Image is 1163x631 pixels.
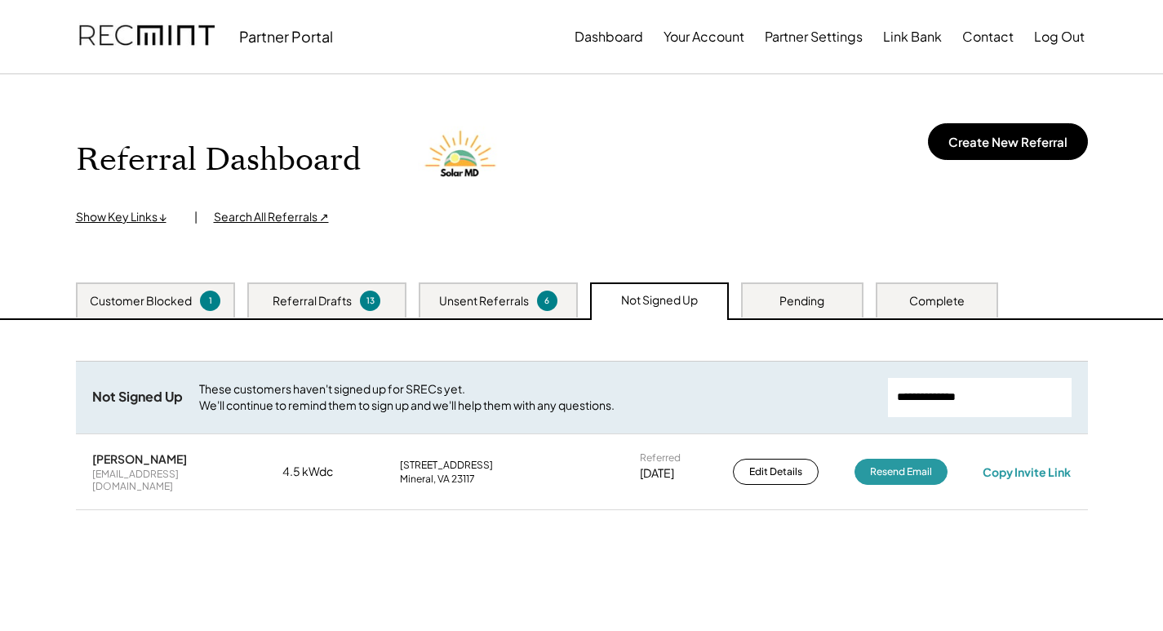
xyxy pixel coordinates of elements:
div: Search All Referrals ↗ [214,209,329,225]
div: Unsent Referrals [439,293,529,309]
div: Referral Drafts [273,293,352,309]
div: Customer Blocked [90,293,192,309]
h1: Referral Dashboard [76,141,361,180]
div: 6 [539,295,555,307]
div: [PERSON_NAME] [92,451,187,466]
button: Resend Email [854,459,948,485]
img: Solar%20MD%20LOgo.png [418,115,508,205]
button: Edit Details [733,459,819,485]
div: These customers haven't signed up for SRECs yet. We'll continue to remind them to sign up and we'... [199,381,872,413]
div: Show Key Links ↓ [76,209,178,225]
div: Referred [640,451,681,464]
button: Partner Settings [765,20,863,53]
div: Pending [779,293,824,309]
img: recmint-logotype%403x.png [79,9,215,64]
div: [DATE] [640,465,674,482]
div: Complete [909,293,965,309]
div: Partner Portal [239,27,333,46]
div: | [194,209,198,225]
button: Create New Referral [928,123,1088,160]
div: Copy Invite Link [983,464,1071,479]
div: 13 [362,295,378,307]
button: Contact [962,20,1014,53]
div: Not Signed Up [621,292,698,309]
div: Mineral, VA 23117 [400,473,475,486]
button: Your Account [664,20,744,53]
button: Link Bank [883,20,942,53]
div: [EMAIL_ADDRESS][DOMAIN_NAME] [92,468,247,493]
button: Dashboard [575,20,643,53]
div: [STREET_ADDRESS] [400,459,493,472]
div: Not Signed Up [92,389,183,406]
div: 4.5 kWdc [282,464,364,480]
button: Log Out [1034,20,1085,53]
div: 1 [202,295,218,307]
